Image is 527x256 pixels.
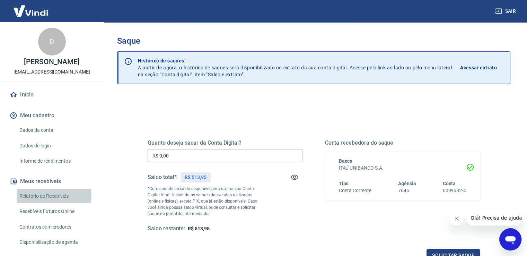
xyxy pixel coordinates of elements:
[17,204,95,219] a: Recebíveis Futuros Online
[8,0,53,22] img: Vindi
[17,123,95,137] a: Dados da conta
[17,154,95,168] a: Informe de rendimentos
[148,174,178,181] h5: Saldo total*:
[14,68,90,76] p: [EMAIL_ADDRESS][DOMAIN_NAME]
[339,187,371,194] h6: Conta Corrente
[138,57,452,64] p: Histórico de saques
[8,174,95,189] button: Meus recebíveis
[450,212,464,225] iframe: Fechar mensagem
[494,5,519,18] button: Sair
[499,228,521,250] iframe: Botão para abrir a janela de mensagens
[17,235,95,249] a: Disponibilização de agenda
[17,139,95,153] a: Dados de login
[185,174,207,181] p: R$ 513,95
[38,28,66,56] div: D
[4,5,58,10] span: Olá! Precisa de ajuda?
[148,186,264,217] p: *Corresponde ao saldo disponível para uso na sua Conta Digital Vindi. Incluindo os valores das ve...
[442,187,466,194] h6: 0099582-4
[138,57,452,78] p: A partir de agora, o histórico de saques será disponibilizado no extrato da sua conta digital. Ac...
[17,220,95,234] a: Contratos com credores
[339,181,349,186] span: Tipo
[117,36,510,46] h3: Saque
[24,58,79,66] p: [PERSON_NAME]
[17,189,95,203] a: Relatório de Recebíveis
[8,87,95,102] a: Início
[442,181,456,186] span: Conta
[466,210,521,225] iframe: Mensagem da empresa
[460,57,504,78] a: Acessar extrato
[8,108,95,123] button: Meu cadastro
[398,187,416,194] h6: 7646
[460,64,497,71] p: Acessar extrato
[339,158,353,164] span: Banco
[188,226,210,231] span: R$ 513,95
[148,139,303,146] h5: Quanto deseja sacar da Conta Digital?
[339,164,466,172] h6: ITAÚ UNIBANCO S.A.
[148,225,185,232] h5: Saldo restante:
[325,139,480,146] h5: Conta recebedora do saque
[398,181,416,186] span: Agência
